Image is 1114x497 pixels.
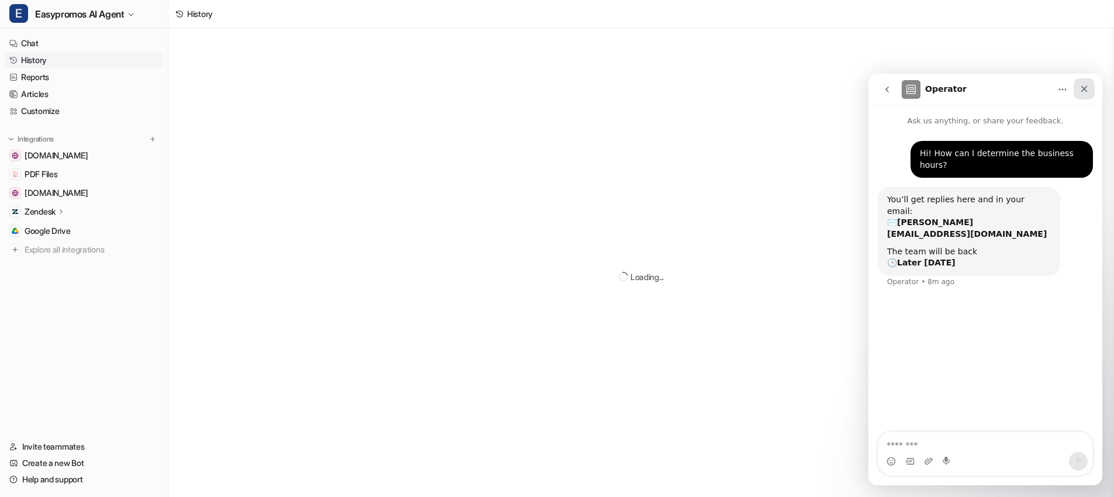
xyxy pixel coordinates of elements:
[12,171,19,178] img: PDF Files
[12,152,19,159] img: easypromos-apiref.redoc.ly
[25,168,57,180] span: PDF Files
[5,133,57,145] button: Integrations
[25,225,71,237] span: Google Drive
[5,241,163,258] a: Explore all integrations
[18,134,54,144] p: Integrations
[5,223,163,239] a: Google DriveGoogle Drive
[25,240,158,259] span: Explore all integrations
[5,52,163,68] a: History
[5,471,163,488] a: Help and support
[12,208,19,215] img: Zendesk
[7,135,15,143] img: expand menu
[5,455,163,471] a: Create a new Bot
[187,8,213,20] div: History
[35,6,124,22] span: Easypromos AI Agent
[9,4,28,23] span: E
[5,86,163,102] a: Articles
[5,69,163,85] a: Reports
[149,135,157,143] img: menu_add.svg
[9,244,21,256] img: explore all integrations
[25,150,88,161] span: [DOMAIN_NAME]
[12,189,19,196] img: www.easypromosapp.com
[5,35,163,51] a: Chat
[630,271,664,283] div: Loading...
[868,74,1102,485] iframe: Intercom live chat
[25,206,56,218] p: Zendesk
[5,439,163,455] a: Invite teammates
[5,147,163,164] a: easypromos-apiref.redoc.ly[DOMAIN_NAME]
[5,166,163,182] a: PDF FilesPDF Files
[12,227,19,234] img: Google Drive
[5,185,163,201] a: www.easypromosapp.com[DOMAIN_NAME]
[5,103,163,119] a: Customize
[25,187,88,199] span: [DOMAIN_NAME]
